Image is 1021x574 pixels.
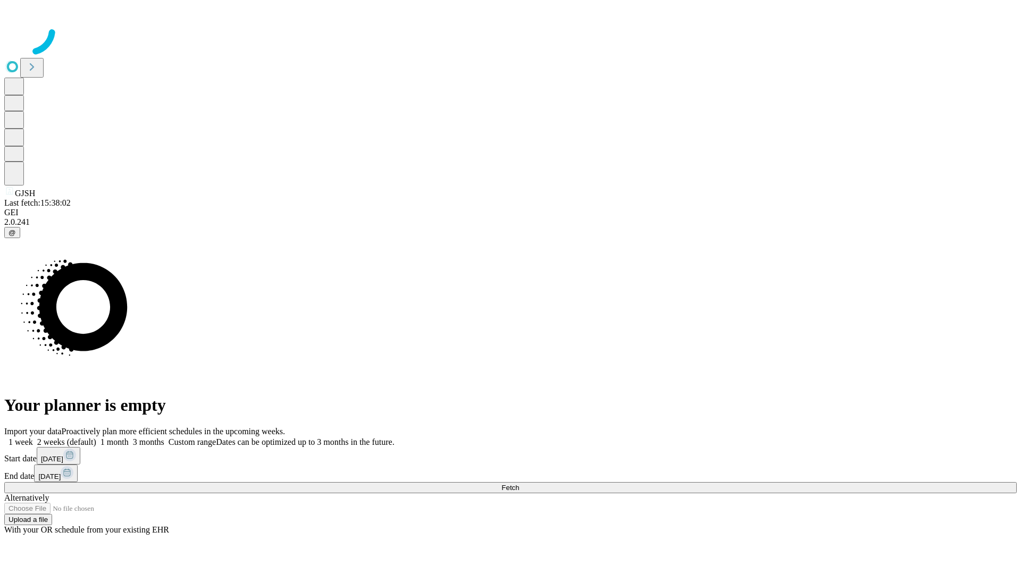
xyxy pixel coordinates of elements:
[37,447,80,465] button: [DATE]
[62,427,285,436] span: Proactively plan more efficient schedules in the upcoming weeks.
[4,493,49,502] span: Alternatively
[4,208,1017,217] div: GEI
[38,472,61,480] span: [DATE]
[4,482,1017,493] button: Fetch
[4,525,169,534] span: With your OR schedule from your existing EHR
[15,189,35,198] span: GJSH
[4,447,1017,465] div: Start date
[34,465,78,482] button: [DATE]
[4,198,71,207] span: Last fetch: 15:38:02
[41,455,63,463] span: [DATE]
[216,437,394,446] span: Dates can be optimized up to 3 months in the future.
[101,437,129,446] span: 1 month
[4,514,52,525] button: Upload a file
[4,465,1017,482] div: End date
[133,437,164,446] span: 3 months
[9,437,33,446] span: 1 week
[4,427,62,436] span: Import your data
[9,229,16,237] span: @
[37,437,96,446] span: 2 weeks (default)
[501,484,519,492] span: Fetch
[169,437,216,446] span: Custom range
[4,217,1017,227] div: 2.0.241
[4,395,1017,415] h1: Your planner is empty
[4,227,20,238] button: @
